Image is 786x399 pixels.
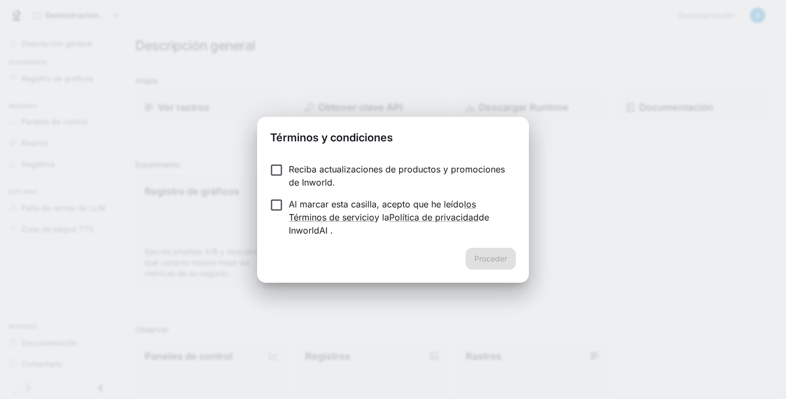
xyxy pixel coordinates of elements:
[374,212,389,223] font: y la
[289,199,464,210] font: Al marcar esta casilla, acepto que he leído
[270,131,393,144] font: Términos y condiciones
[389,212,479,223] a: Política de privacidad
[289,199,476,223] a: los Términos de servicio
[289,164,505,188] font: Reciba actualizaciones de productos y promociones de Inworld.
[289,212,489,236] font: de InworldAI .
